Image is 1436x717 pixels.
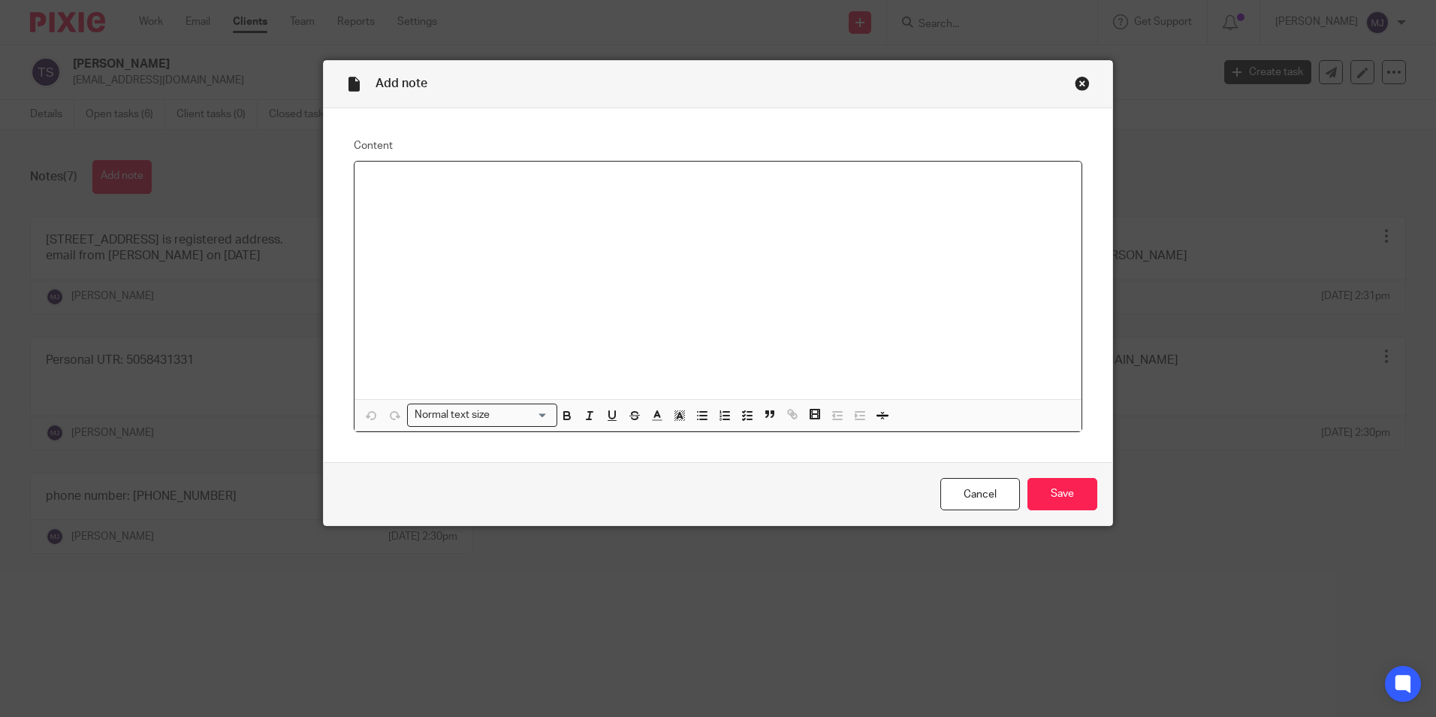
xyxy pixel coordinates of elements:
[940,478,1020,510] a: Cancel
[376,77,427,89] span: Add note
[354,138,1082,153] label: Content
[1075,76,1090,91] div: Close this dialog window
[1027,478,1097,510] input: Save
[407,404,557,427] div: Search for option
[494,407,548,423] input: Search for option
[411,407,493,423] span: Normal text size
